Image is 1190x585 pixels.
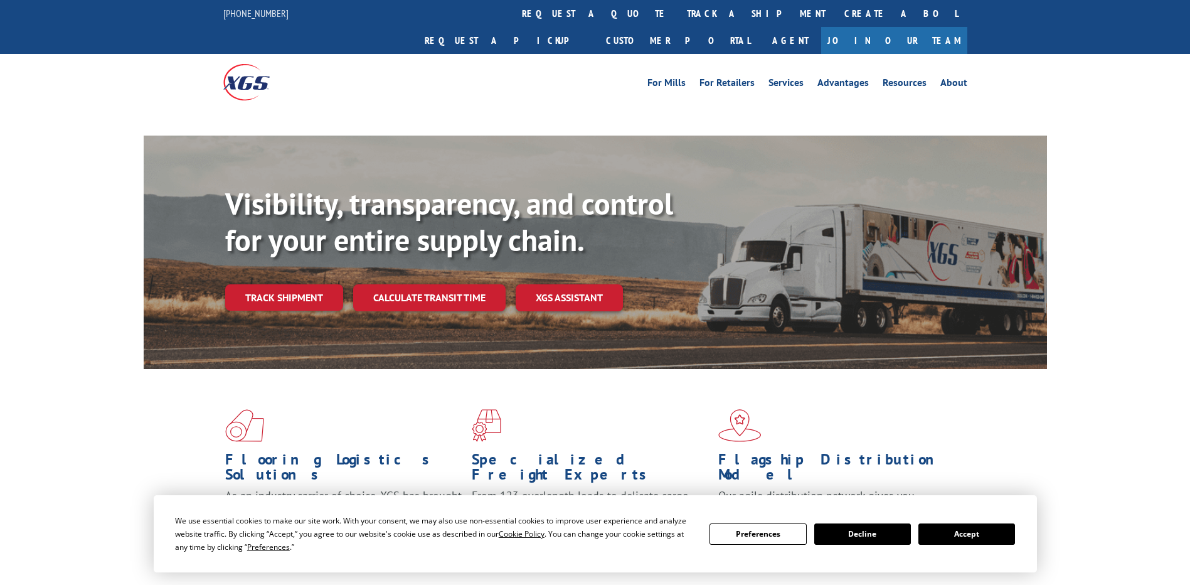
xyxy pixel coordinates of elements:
[814,523,911,545] button: Decline
[353,284,506,311] a: Calculate transit time
[175,514,694,554] div: We use essential cookies to make our site work. With your consent, we may also use non-essential ...
[647,78,686,92] a: For Mills
[709,523,806,545] button: Preferences
[883,78,927,92] a: Resources
[472,488,709,544] p: From 123 overlength loads to delicate cargo, our experienced staff knows the best way to move you...
[154,495,1037,572] div: Cookie Consent Prompt
[821,27,967,54] a: Join Our Team
[760,27,821,54] a: Agent
[817,78,869,92] a: Advantages
[247,542,290,552] span: Preferences
[718,488,949,518] span: Our agile distribution network gives you nationwide inventory management on demand.
[718,409,762,442] img: xgs-icon-flagship-distribution-model-red
[415,27,597,54] a: Request a pickup
[225,184,673,259] b: Visibility, transparency, and control for your entire supply chain.
[472,409,501,442] img: xgs-icon-focused-on-flooring-red
[223,7,289,19] a: [PHONE_NUMBER]
[918,523,1015,545] button: Accept
[225,284,343,311] a: Track shipment
[768,78,804,92] a: Services
[699,78,755,92] a: For Retailers
[499,529,545,539] span: Cookie Policy
[225,409,264,442] img: xgs-icon-total-supply-chain-intelligence-red
[597,27,760,54] a: Customer Portal
[718,452,955,488] h1: Flagship Distribution Model
[516,284,623,311] a: XGS ASSISTANT
[472,452,709,488] h1: Specialized Freight Experts
[940,78,967,92] a: About
[225,452,462,488] h1: Flooring Logistics Solutions
[225,488,462,533] span: As an industry carrier of choice, XGS has brought innovation and dedication to flooring logistics...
